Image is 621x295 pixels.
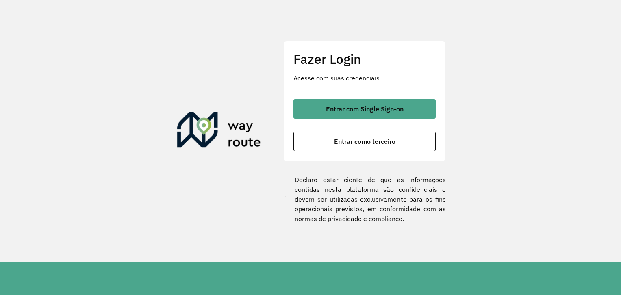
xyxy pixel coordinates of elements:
span: Entrar como terceiro [334,138,395,145]
img: Roteirizador AmbevTech [177,112,261,151]
span: Entrar com Single Sign-on [326,106,404,112]
label: Declaro estar ciente de que as informações contidas nesta plataforma são confidenciais e devem se... [283,175,446,223]
button: button [293,99,436,119]
p: Acesse com suas credenciais [293,73,436,83]
h2: Fazer Login [293,51,436,67]
button: button [293,132,436,151]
